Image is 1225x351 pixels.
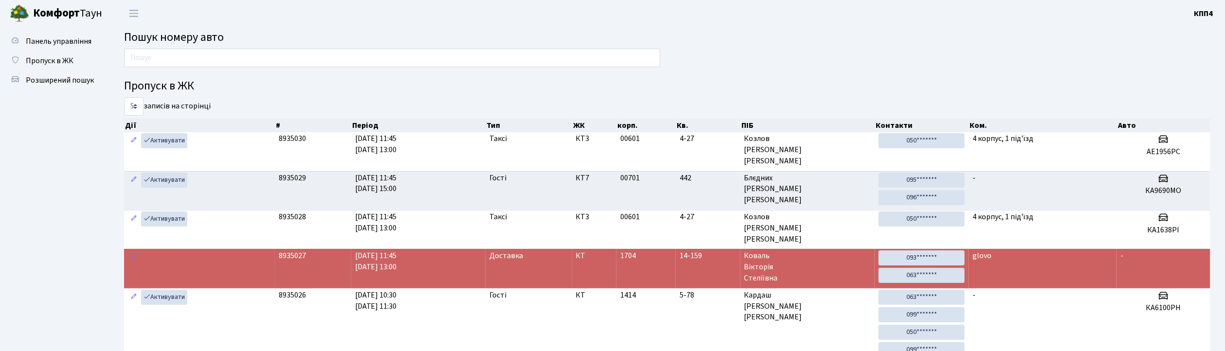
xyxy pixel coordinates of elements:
[279,173,306,183] span: 8935029
[576,133,612,144] span: КТ3
[26,75,94,86] span: Розширений пошук
[279,290,306,300] span: 8935026
[576,173,612,184] span: КТ7
[489,290,506,301] span: Гості
[680,173,737,184] span: 442
[576,211,612,223] span: КТ3
[279,133,306,144] span: 8935030
[680,250,737,262] span: 14-159
[744,290,871,323] span: Кардаш [PERSON_NAME] [PERSON_NAME]
[141,133,187,148] a: Активувати
[355,173,397,194] span: [DATE] 11:45 [DATE] 15:00
[124,97,211,116] label: записів на сторінці
[128,290,140,305] a: Редагувати
[141,290,187,305] a: Активувати
[124,119,275,132] th: Дії
[124,97,144,116] select: записів на сторінці
[969,119,1117,132] th: Ком.
[572,119,616,132] th: ЖК
[128,250,140,265] a: Редагувати
[620,133,640,144] span: 00601
[489,211,507,223] span: Таксі
[740,119,875,132] th: ПІБ
[122,5,146,21] button: Переключити навігацію
[680,211,737,223] span: 4-27
[620,173,640,183] span: 00701
[275,119,351,132] th: #
[5,70,102,90] a: Розширений пошук
[128,173,140,188] a: Редагувати
[141,173,187,188] a: Активувати
[1120,250,1123,261] span: -
[973,173,975,183] span: -
[26,55,73,66] span: Пропуск в ЖК
[620,250,636,261] span: 1704
[351,119,486,132] th: Період
[1117,119,1211,132] th: Авто
[973,133,1033,144] span: 4 корпус, 1 під'їзд
[124,29,224,46] span: Пошук номеру авто
[33,5,80,21] b: Комфорт
[355,133,397,155] span: [DATE] 11:45 [DATE] 13:00
[33,5,102,22] span: Таун
[355,290,397,312] span: [DATE] 10:30 [DATE] 11:30
[620,290,636,300] span: 1414
[1194,8,1213,19] a: КПП4
[5,51,102,70] a: Пропуск в ЖК
[680,133,737,144] span: 4-27
[1120,147,1207,157] h5: АЕ1956РС
[744,133,871,167] span: Козлов [PERSON_NAME] [PERSON_NAME]
[973,290,975,300] span: -
[489,173,506,184] span: Гості
[279,250,306,261] span: 8935027
[1120,186,1207,195] h5: КА9690МО
[744,211,871,245] span: Козлов [PERSON_NAME] [PERSON_NAME]
[124,49,660,67] input: Пошук
[616,119,676,132] th: корп.
[5,32,102,51] a: Панель управління
[1120,226,1207,235] h5: КА1638РІ
[973,211,1033,222] span: 4 корпус, 1 під'їзд
[355,211,397,233] span: [DATE] 11:45 [DATE] 13:00
[744,250,871,284] span: Коваль Вікторія Стеліївна
[576,290,612,301] span: КТ
[875,119,969,132] th: Контакти
[128,133,140,148] a: Редагувати
[489,250,523,262] span: Доставка
[576,250,612,262] span: КТ
[141,211,187,227] a: Активувати
[279,211,306,222] span: 8935028
[128,211,140,227] a: Редагувати
[26,36,91,47] span: Панель управління
[124,79,1210,93] h4: Пропуск в ЖК
[680,290,737,301] span: 5-78
[489,133,507,144] span: Таксі
[355,250,397,272] span: [DATE] 11:45 [DATE] 13:00
[1120,303,1207,313] h5: КА6100РН
[620,211,640,222] span: 00601
[676,119,740,132] th: Кв.
[744,173,871,206] span: Блєдних [PERSON_NAME] [PERSON_NAME]
[973,250,991,261] span: glovo
[486,119,572,132] th: Тип
[10,4,29,23] img: logo.png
